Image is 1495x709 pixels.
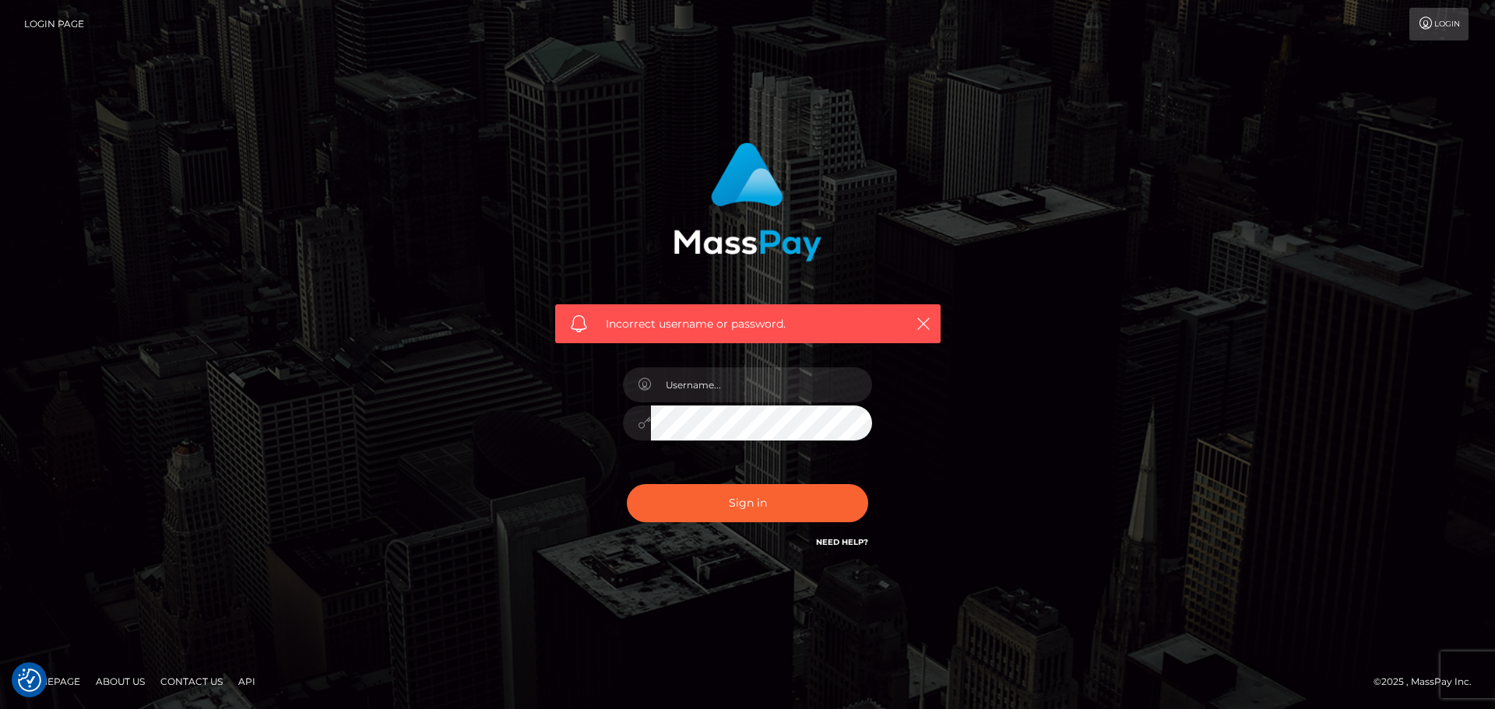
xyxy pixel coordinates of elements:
[90,669,151,693] a: About Us
[18,669,41,692] button: Consent Preferences
[154,669,229,693] a: Contact Us
[651,367,872,402] input: Username...
[232,669,262,693] a: API
[1374,673,1483,690] div: © 2025 , MassPay Inc.
[17,669,86,693] a: Homepage
[606,316,890,332] span: Incorrect username or password.
[627,484,868,522] button: Sign in
[18,669,41,692] img: Revisit consent button
[816,537,868,547] a: Need Help?
[24,8,84,40] a: Login Page
[674,142,821,261] img: MassPay Login
[1409,8,1469,40] a: Login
